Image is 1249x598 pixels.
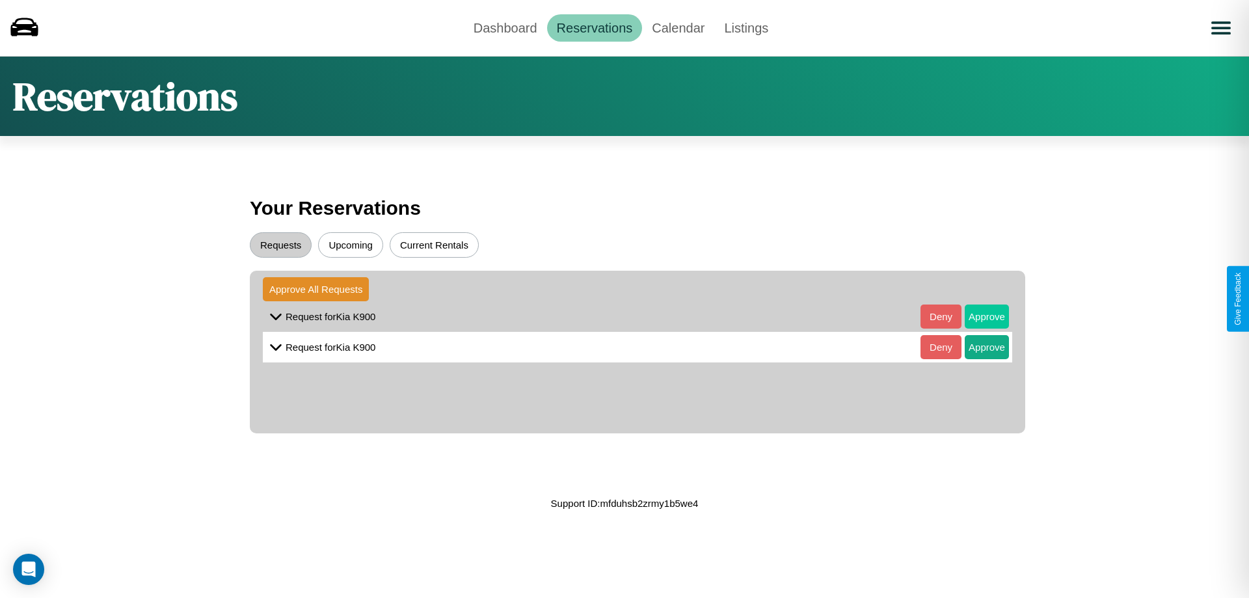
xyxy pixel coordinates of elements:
button: Deny [920,335,961,359]
a: Listings [714,14,778,42]
button: Approve [965,305,1009,329]
button: Approve [965,335,1009,359]
button: Deny [920,305,961,329]
a: Dashboard [464,14,547,42]
p: Support ID: mfduhsb2zrmy1b5we4 [551,495,699,512]
button: Upcoming [318,232,383,258]
a: Reservations [547,14,643,42]
div: Open Intercom Messenger [13,554,44,585]
button: Open menu [1203,10,1239,46]
button: Current Rentals [390,232,479,258]
h1: Reservations [13,70,237,123]
a: Calendar [642,14,714,42]
p: Request for Kia K900 [286,308,375,325]
div: Give Feedback [1233,273,1242,325]
p: Request for Kia K900 [286,338,375,356]
h3: Your Reservations [250,191,999,226]
button: Requests [250,232,312,258]
button: Approve All Requests [263,277,369,301]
